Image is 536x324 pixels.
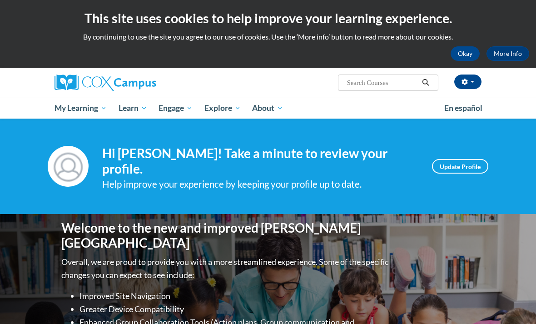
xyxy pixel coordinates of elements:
[153,98,199,119] a: Engage
[444,103,482,113] span: En español
[7,32,529,42] p: By continuing to use the site you agree to our use of cookies. Use the ‘More info’ button to read...
[48,146,89,187] img: Profile Image
[346,77,419,88] input: Search Courses
[102,146,418,176] h4: Hi [PERSON_NAME]! Take a minute to review your profile.
[119,103,147,114] span: Learn
[451,46,480,61] button: Okay
[79,303,391,316] li: Greater Device Compatibility
[454,75,481,89] button: Account Settings
[500,288,529,317] iframe: Button to launch messaging window
[55,103,107,114] span: My Learning
[48,98,488,119] div: Main menu
[247,98,289,119] a: About
[419,77,432,88] button: Search
[438,99,488,118] a: En español
[55,75,188,91] a: Cox Campus
[7,9,529,27] h2: This site uses cookies to help improve your learning experience.
[159,103,193,114] span: Engage
[61,255,391,282] p: Overall, we are proud to provide you with a more streamlined experience. Some of the specific cha...
[55,75,156,91] img: Cox Campus
[102,177,418,192] div: Help improve your experience by keeping your profile up to date.
[79,289,391,303] li: Improved Site Navigation
[252,103,283,114] span: About
[61,220,391,251] h1: Welcome to the new and improved [PERSON_NAME][GEOGRAPHIC_DATA]
[486,46,529,61] a: More Info
[49,98,113,119] a: My Learning
[199,98,247,119] a: Explore
[113,98,153,119] a: Learn
[432,159,488,174] a: Update Profile
[204,103,241,114] span: Explore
